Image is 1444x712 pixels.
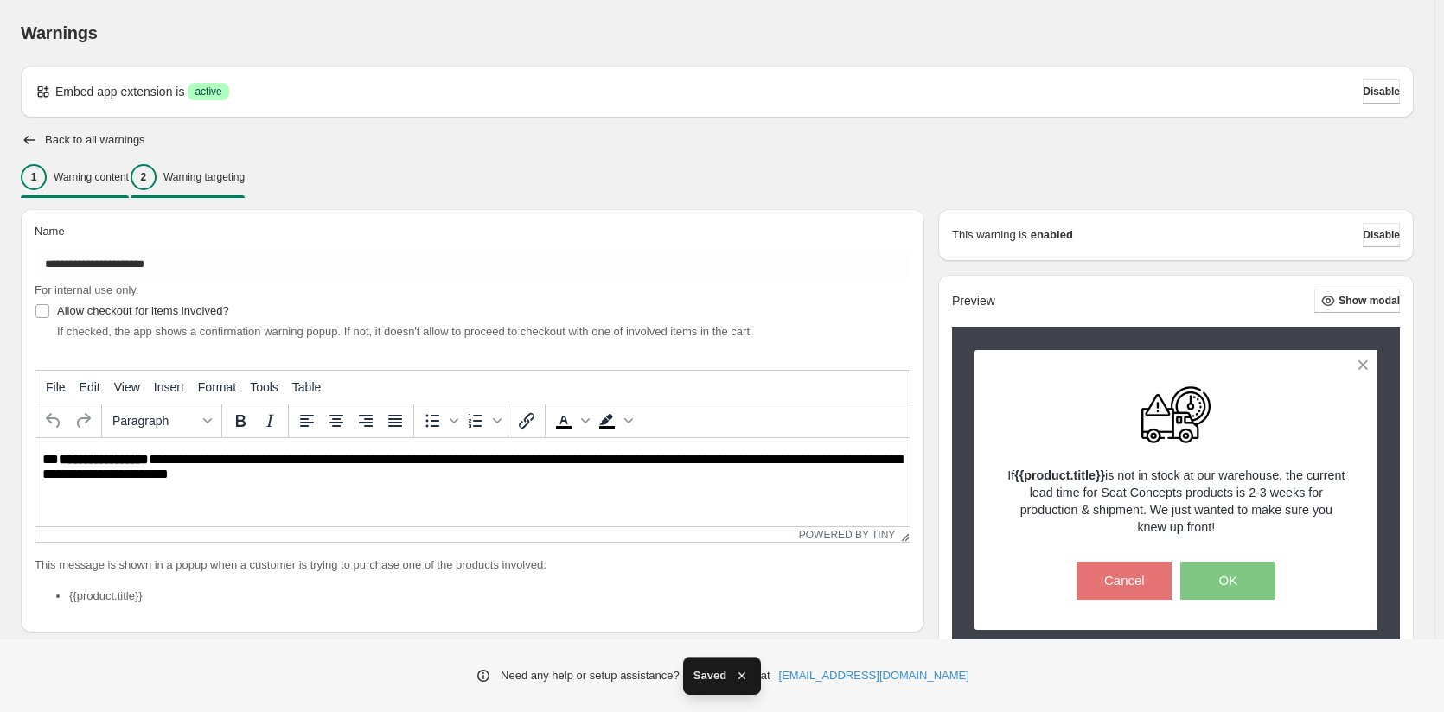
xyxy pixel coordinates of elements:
[21,164,47,190] div: 1
[952,226,1027,244] p: This warning is
[1339,294,1400,308] span: Show modal
[895,527,910,542] div: Resize
[54,170,129,184] p: Warning content
[779,667,969,684] a: [EMAIL_ADDRESS][DOMAIN_NAME]
[322,406,351,435] button: Align center
[154,380,184,394] span: Insert
[1363,228,1400,242] span: Disable
[255,406,284,435] button: Italic
[195,85,221,99] span: active
[1363,79,1400,104] button: Disable
[57,304,229,317] span: Allow checkout for items involved?
[952,294,995,308] h2: Preview
[112,414,197,428] span: Paragraph
[35,283,138,296] span: For internal use only.
[418,406,461,435] div: Bullet list
[1180,562,1275,600] button: OK
[69,588,910,605] li: {{product.title}}
[226,406,255,435] button: Bold
[163,170,245,184] p: Warning targeting
[21,23,98,42] span: Warnings
[55,83,184,100] p: Embed app extension is
[1314,289,1400,313] button: Show modal
[1014,468,1105,482] strong: {{product.title}}
[292,406,322,435] button: Align left
[799,529,896,541] a: Powered by Tiny
[292,380,321,394] span: Table
[131,164,157,190] div: 2
[21,159,129,195] button: 1Warning content
[592,406,636,435] div: Background color
[57,325,750,338] span: If checked, the app shows a confirmation warning popup. If not, it doesn't allow to proceed to ch...
[549,406,592,435] div: Text color
[512,406,541,435] button: Insert/edit link
[1077,562,1172,600] button: Cancel
[105,406,218,435] button: Formats
[198,380,236,394] span: Format
[68,406,98,435] button: Redo
[80,380,100,394] span: Edit
[131,159,245,195] button: 2Warning targeting
[1005,467,1348,536] p: If is not in stock at our warehouse, the current lead time for Seat Concepts products is 2-3 week...
[35,225,65,238] span: Name
[1363,85,1400,99] span: Disable
[1363,223,1400,247] button: Disable
[45,133,145,147] h2: Back to all warnings
[380,406,410,435] button: Justify
[39,406,68,435] button: Undo
[35,438,910,526] iframe: Rich Text Area
[35,556,910,574] p: This message is shown in a popup when a customer is trying to purchase one of the products involved:
[1031,226,1073,244] strong: enabled
[250,380,278,394] span: Tools
[461,406,504,435] div: Numbered list
[114,380,140,394] span: View
[693,667,726,684] span: Saved
[46,380,66,394] span: File
[351,406,380,435] button: Align right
